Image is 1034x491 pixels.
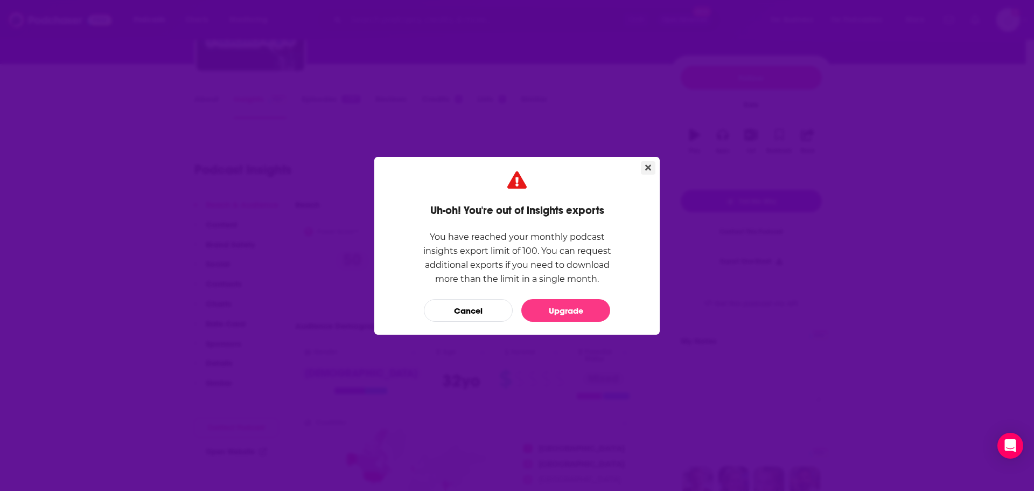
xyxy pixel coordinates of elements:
[997,433,1023,459] div: Open Intercom Messenger
[413,230,621,286] p: You have reached your monthly podcast insights export limit of 100. You can request additional ex...
[424,299,513,322] button: Cancel
[641,161,655,175] button: Close
[430,204,604,217] h1: Uh-oh! You're out of insights exports
[521,299,610,322] button: Upgrade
